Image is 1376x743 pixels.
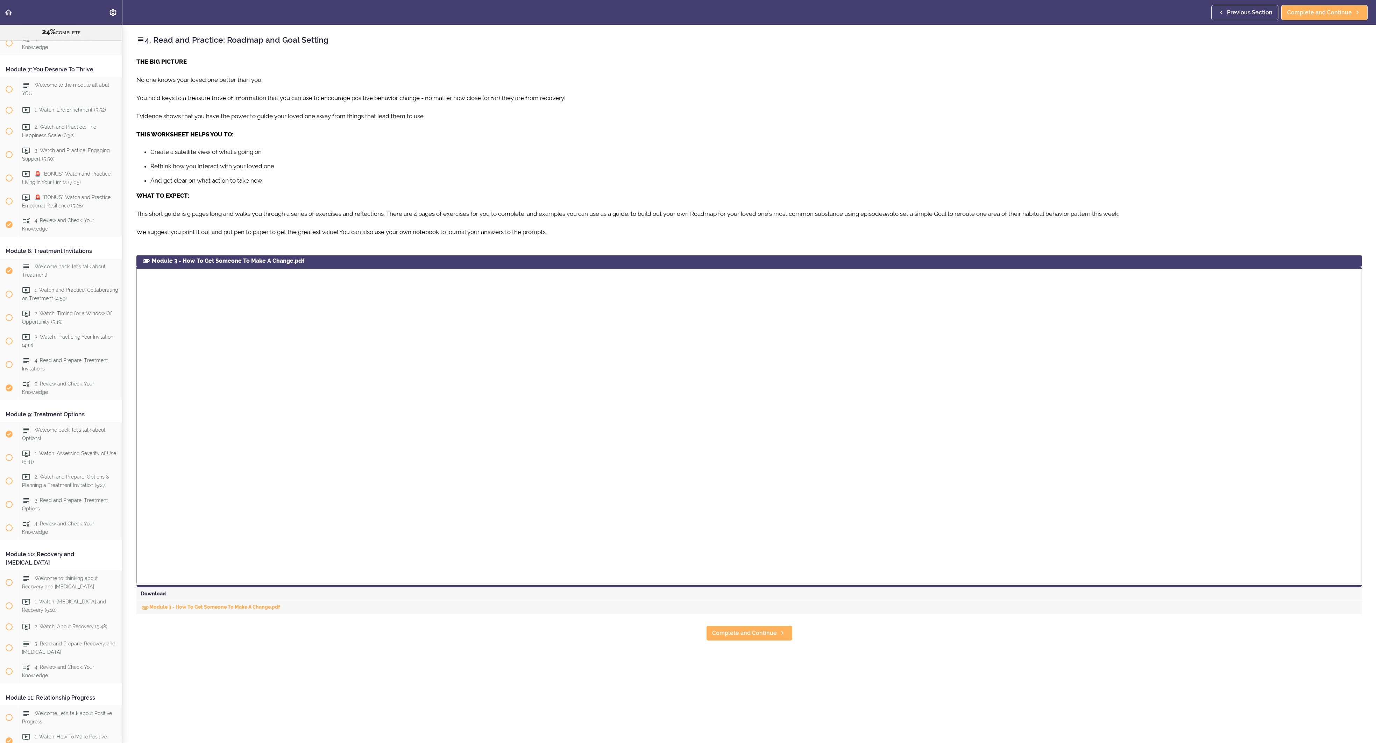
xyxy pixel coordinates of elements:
[22,264,106,278] span: Welcome back, let's talk about Treatment!
[1287,8,1352,17] span: Complete and Continue
[136,76,262,83] span: No one knows your loved one better than you.
[22,358,108,371] span: 4. Read and Prepare: Treatment Invitations
[22,334,113,348] span: 3. Watch: Practicing Your Invitation (4:12)
[141,603,149,612] svg: Download
[22,82,109,96] span: Welcome to the module all abut YOU!
[22,664,94,678] span: 4. Review and Check: Your Knowledge
[1227,8,1272,17] span: Previous Section
[35,107,106,113] span: 1. Watch: Life Enrichment (5:52)
[136,131,233,138] strong: THIS WORKSHEET HELPS YOU TO:
[22,521,94,535] span: 4. Review and Check: Your Knowledge
[141,604,280,610] a: DownloadModule 3 - How To Get Someone To Make A Change.pdf
[136,192,189,199] strong: WHAT TO EXPECT:
[22,148,110,161] span: 3. Watch and Practice: Engaging Support (5:50)
[136,58,187,65] strong: THE BIG PICTURE
[22,474,109,488] span: 2. Watch and Prepare: Options & Planning a Treatment Invitation (5:27)
[706,625,793,641] a: Complete and Continue
[136,228,547,235] span: We suggest you print it out and put pen to paper to get the greatest value! You can also use your...
[22,288,118,301] span: 1. Watch and Practice: Collaborating on Treatment (4:59)
[22,451,116,464] span: 1. Watch: Assessing Severity of Use (6:41)
[22,497,108,511] span: 3. Read and Prepare: Treatment Options
[136,34,1362,46] h2: 4. Read and Practice: Roadmap and Goal Setting
[22,124,96,138] span: 2. Watch and Practice: The Happiness Scale (6:32)
[22,427,106,441] span: Welcome back, let's talk about Options!
[4,8,13,17] svg: Back to course curriculum
[22,575,98,589] span: Welcome to: thinking about Recovery and [MEDICAL_DATA]
[893,210,1119,217] span: to set a simple Goal to reroute one area of their habitual behavior pattern this week.
[136,113,425,120] span: Evidence shows that you have the power to guide your loved one away from things that lead them to...
[22,311,112,325] span: 2. Watch: Timing for a Window Of Opportunity (5:19)
[42,28,56,36] span: 24%
[9,28,113,37] div: COMPLETE
[136,255,1362,267] div: Module 3 - How To Get Someone To Make A Change.pdf
[1281,5,1368,20] a: Complete and Continue
[35,624,107,629] span: 2. Watch: About Recovery (5:48)
[150,163,274,170] span: Rethink how you interact with your loved one
[150,148,262,155] span: Create a satellite view of what's going on
[712,629,777,637] span: Complete and Continue
[22,194,112,208] span: 🚨 *BONUS* Watch and Practice: Emotional Resilience (5:28)
[22,599,106,613] span: 1. Watch: [MEDICAL_DATA] and Recovery (5:10)
[22,710,112,724] span: Welcome, let's talk about Positive Progress
[882,210,893,217] em: and
[136,587,1362,601] div: Download
[136,94,566,101] span: You hold keys to a treasure trove of information that you can use to encourage positive behavior ...
[22,641,115,654] span: 3. Read and Prepare: Recovery and [MEDICAL_DATA]
[109,8,117,17] svg: Settings Menu
[22,218,94,232] span: 4. Review and Check: Your Knowledge
[22,171,112,185] span: 🚨 *BONUS* Watch and Practice: Living In Your Limits (7:05)
[136,210,882,217] span: This short guide is 9 pages long and walks you through a series of exercises and reflections. The...
[22,381,94,395] span: 5. Review and Check: Your Knowledge
[150,177,262,184] span: And get clear on what action to take now
[1211,5,1278,20] a: Previous Section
